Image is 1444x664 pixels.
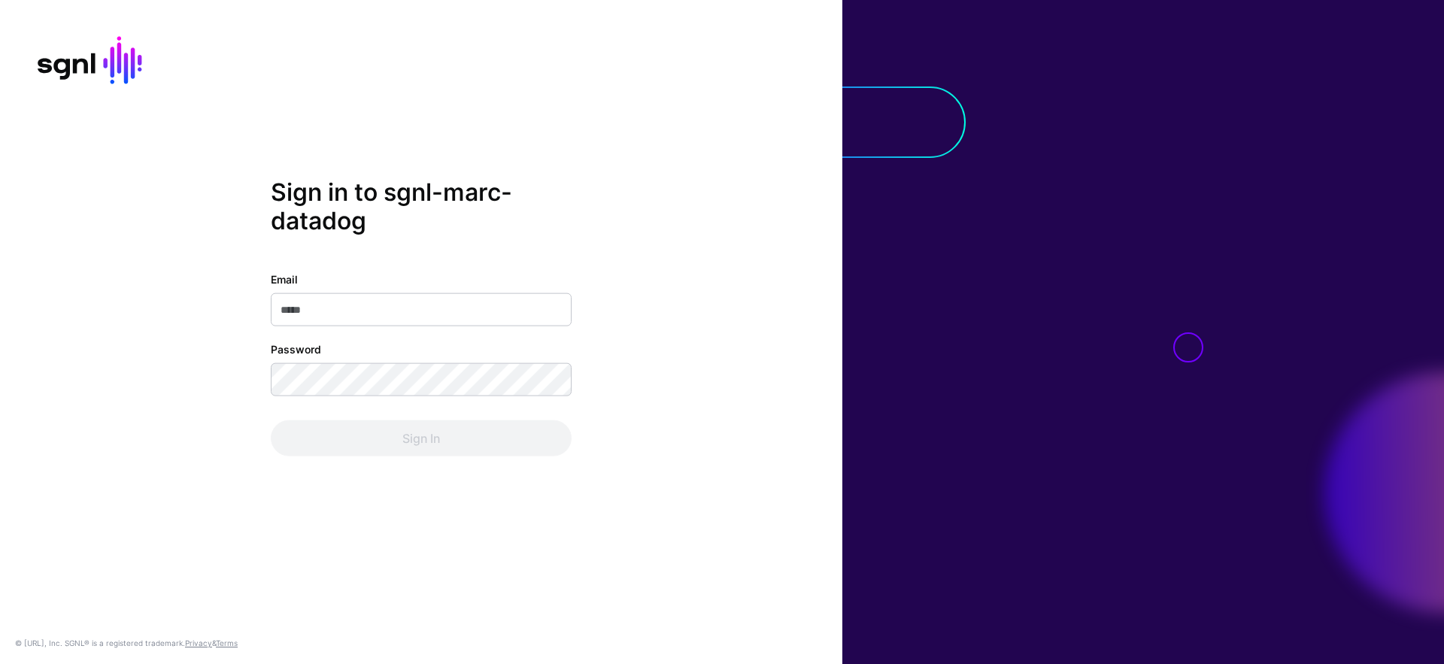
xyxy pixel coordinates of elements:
[271,177,572,235] h2: Sign in to sgnl-marc-datadog
[271,341,321,357] label: Password
[15,637,238,649] div: © [URL], Inc. SGNL® is a registered trademark. &
[271,271,298,287] label: Email
[185,638,212,647] a: Privacy
[216,638,238,647] a: Terms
